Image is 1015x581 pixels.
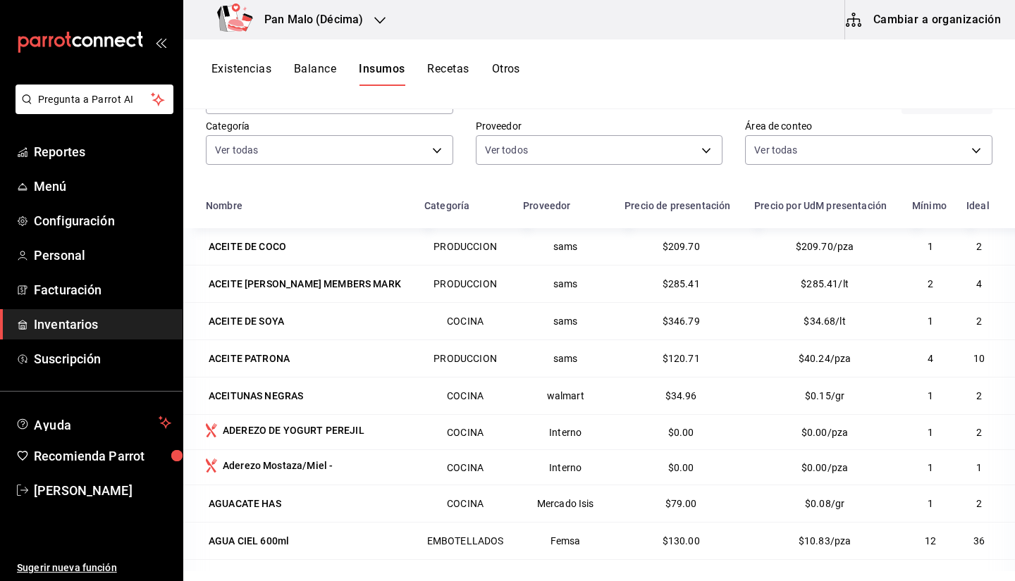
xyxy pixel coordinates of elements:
span: 2 [976,241,982,252]
div: AGUA CIEL 600ml [209,534,289,548]
span: 1 [976,462,982,473]
span: Facturación [34,280,171,299]
span: $0.00 [668,427,694,438]
div: Proveedor [523,200,570,211]
span: 1 [928,427,933,438]
td: PRODUCCION [416,228,515,265]
span: $209.70/pza [796,241,854,252]
span: 2 [928,278,933,289]
td: COCINA [416,414,515,449]
span: 12 [925,535,936,546]
span: 1 [928,241,933,252]
span: 4 [928,353,933,364]
td: COCINA [416,485,515,522]
div: ACEITE [PERSON_NAME] MEMBERS MARK [209,277,401,291]
span: $34.96 [665,390,697,401]
span: 2 [976,390,982,401]
span: [PERSON_NAME] [34,481,171,500]
label: Categoría [206,121,453,131]
div: Precio por UdM presentación [754,200,887,211]
td: sams [515,265,616,302]
div: Aderezo Mostaza/Miel - [223,458,333,473]
div: AGUACATE HAS [209,496,281,511]
td: Femsa [515,522,616,559]
td: Interno [515,449,616,485]
span: 2 [976,498,982,509]
td: EMBOTELLADOS [416,522,515,559]
div: Mínimo [912,200,947,211]
label: Proveedor [476,121,723,131]
div: Ideal [966,200,990,211]
button: Insumos [359,62,405,86]
svg: Insumo producido [206,458,217,473]
span: $34.68/lt [804,316,845,327]
div: Nombre [206,200,242,211]
div: Precio de presentación [625,200,730,211]
a: Pregunta a Parrot AI [10,102,173,117]
span: $0.00/pza [801,462,848,473]
label: Área de conteo [745,121,992,131]
span: 1 [928,462,933,473]
div: navigation tabs [211,62,520,86]
span: Pregunta a Parrot AI [38,92,152,107]
div: ACEITE DE COCO [209,239,286,254]
svg: Insumo producido [206,423,217,437]
span: 1 [928,316,933,327]
span: Suscripción [34,349,171,368]
span: $0.08/gr [805,498,844,509]
td: COCINA [416,449,515,485]
button: Existencias [211,62,271,86]
td: PRODUCCION [416,339,515,377]
span: $285.41/lt [801,278,849,289]
span: 10 [973,353,985,364]
button: open_drawer_menu [155,37,166,48]
td: PRODUCCION [416,265,515,302]
td: COCINA [416,302,515,339]
span: Ver todos [485,143,528,157]
span: Configuración [34,211,171,230]
span: Ver todas [754,143,797,157]
span: 36 [973,535,985,546]
td: Interno [515,414,616,449]
span: Inventarios [34,315,171,334]
div: ACEITUNAS NEGRAS [209,389,303,403]
span: $0.15/gr [805,390,844,401]
span: $40.24/pza [799,353,851,364]
h3: Pan Malo (Décima) [253,11,363,28]
td: sams [515,302,616,339]
span: $130.00 [663,535,700,546]
span: 2 [976,316,982,327]
button: Otros [492,62,520,86]
td: sams [515,339,616,377]
div: ADEREZO DE YOGURT PEREJIL [223,423,364,437]
span: Reportes [34,142,171,161]
button: Balance [294,62,336,86]
span: Sugerir nueva función [17,561,171,575]
span: $209.70 [663,241,700,252]
span: $120.71 [663,353,700,364]
span: Ver todas [215,143,258,157]
span: $10.83/pza [799,535,851,546]
span: Ayuda [34,414,153,431]
span: 2 [976,427,982,438]
div: Categoría [424,200,469,211]
td: walmart [515,377,616,414]
span: $285.41 [663,278,700,289]
span: 1 [928,498,933,509]
span: $346.79 [663,316,700,327]
span: Recomienda Parrot [34,446,171,466]
span: $0.00 [668,462,694,473]
td: Mercado Isis [515,485,616,522]
button: Pregunta a Parrot AI [16,85,173,114]
span: Personal [34,246,171,265]
span: 1 [928,390,933,401]
div: ACEITE PATRONA [209,351,290,366]
span: Menú [34,177,171,196]
button: Recetas [427,62,469,86]
div: ACEITE DE SOYA [209,314,284,328]
span: $0.00/pza [801,427,848,438]
span: $79.00 [665,498,697,509]
td: COCINA [416,377,515,414]
span: 4 [976,278,982,289]
td: sams [515,228,616,265]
